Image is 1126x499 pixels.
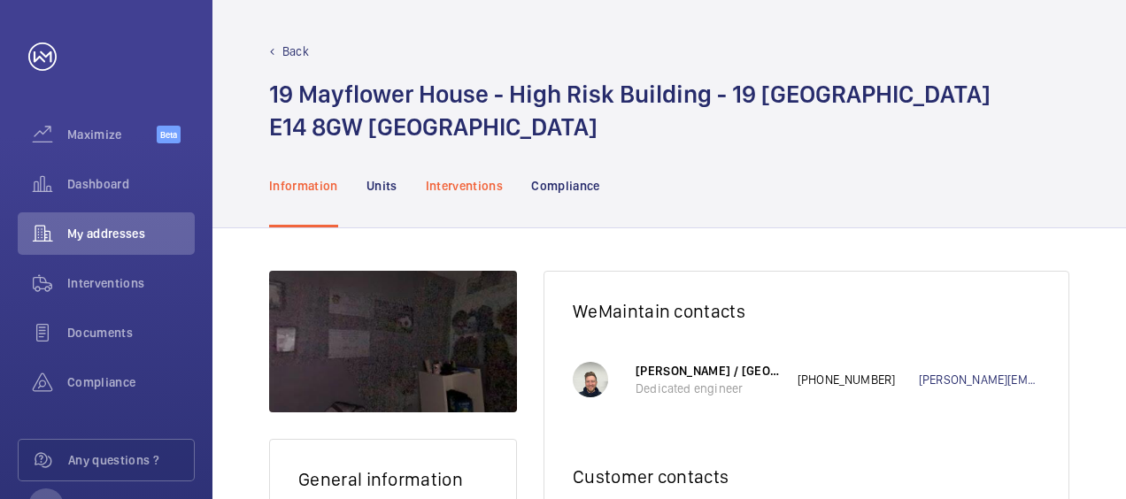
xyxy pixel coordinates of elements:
[67,373,195,391] span: Compliance
[636,362,780,380] p: [PERSON_NAME] / [GEOGRAPHIC_DATA] [GEOGRAPHIC_DATA]
[426,177,504,195] p: Interventions
[798,371,919,388] p: [PHONE_NUMBER]
[67,126,157,143] span: Maximize
[269,78,991,143] h1: 19 Mayflower House - High Risk Building - 19 [GEOGRAPHIC_DATA] E14 8GW [GEOGRAPHIC_DATA]
[919,371,1040,388] a: [PERSON_NAME][EMAIL_ADDRESS][DOMAIN_NAME]
[67,225,195,242] span: My addresses
[157,126,181,143] span: Beta
[67,324,195,342] span: Documents
[636,380,780,397] p: Dedicated engineer
[282,42,309,60] p: Back
[298,468,488,490] h2: General information
[67,274,195,292] span: Interventions
[573,465,1040,487] h2: Customer contacts
[573,300,1040,322] h2: WeMaintain contacts
[531,177,600,195] p: Compliance
[269,177,338,195] p: Information
[366,177,397,195] p: Units
[68,451,194,469] span: Any questions ?
[67,175,195,193] span: Dashboard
